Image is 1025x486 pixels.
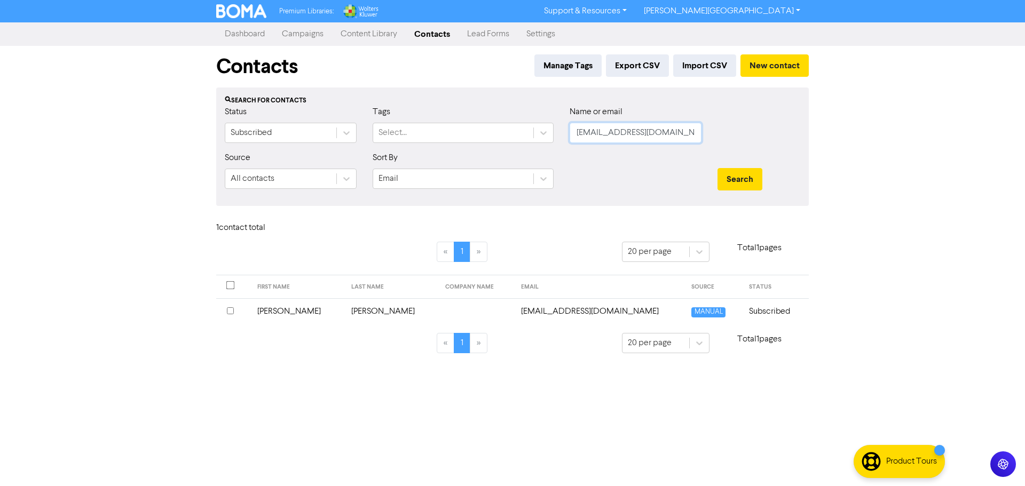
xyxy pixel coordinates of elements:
[273,23,332,45] a: Campaigns
[570,106,622,118] label: Name or email
[972,435,1025,486] iframe: Chat Widget
[459,23,518,45] a: Lead Forms
[709,242,809,254] p: Total 1 pages
[535,3,635,20] a: Support & Resources
[685,275,742,299] th: SOURCE
[225,106,247,118] label: Status
[606,54,669,77] button: Export CSV
[231,126,272,139] div: Subscribed
[454,242,470,262] a: Page 1 is your current page
[406,23,459,45] a: Contacts
[342,4,379,18] img: Wolters Kluwer
[709,333,809,346] p: Total 1 pages
[345,298,439,324] td: [PERSON_NAME]
[373,152,398,164] label: Sort By
[251,298,345,324] td: [PERSON_NAME]
[515,275,685,299] th: EMAIL
[454,333,470,353] a: Page 1 is your current page
[628,337,672,349] div: 20 per page
[216,23,273,45] a: Dashboard
[332,23,406,45] a: Content Library
[743,275,809,299] th: STATUS
[743,298,809,324] td: Subscribed
[231,172,274,185] div: All contacts
[225,96,800,106] div: Search for contacts
[635,3,809,20] a: [PERSON_NAME][GEOGRAPHIC_DATA]
[216,54,298,79] h1: Contacts
[515,298,685,324] td: jadewebb@hotmail.co.nz
[216,223,302,233] h6: 1 contact total
[691,307,725,317] span: MANUAL
[251,275,345,299] th: FIRST NAME
[628,245,672,258] div: 20 per page
[740,54,809,77] button: New contact
[534,54,602,77] button: Manage Tags
[717,168,762,190] button: Search
[279,8,334,15] span: Premium Libraries:
[345,275,439,299] th: LAST NAME
[518,23,564,45] a: Settings
[379,172,398,185] div: Email
[373,106,390,118] label: Tags
[216,4,266,18] img: BOMA Logo
[439,275,514,299] th: COMPANY NAME
[225,152,250,164] label: Source
[673,54,736,77] button: Import CSV
[379,126,407,139] div: Select...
